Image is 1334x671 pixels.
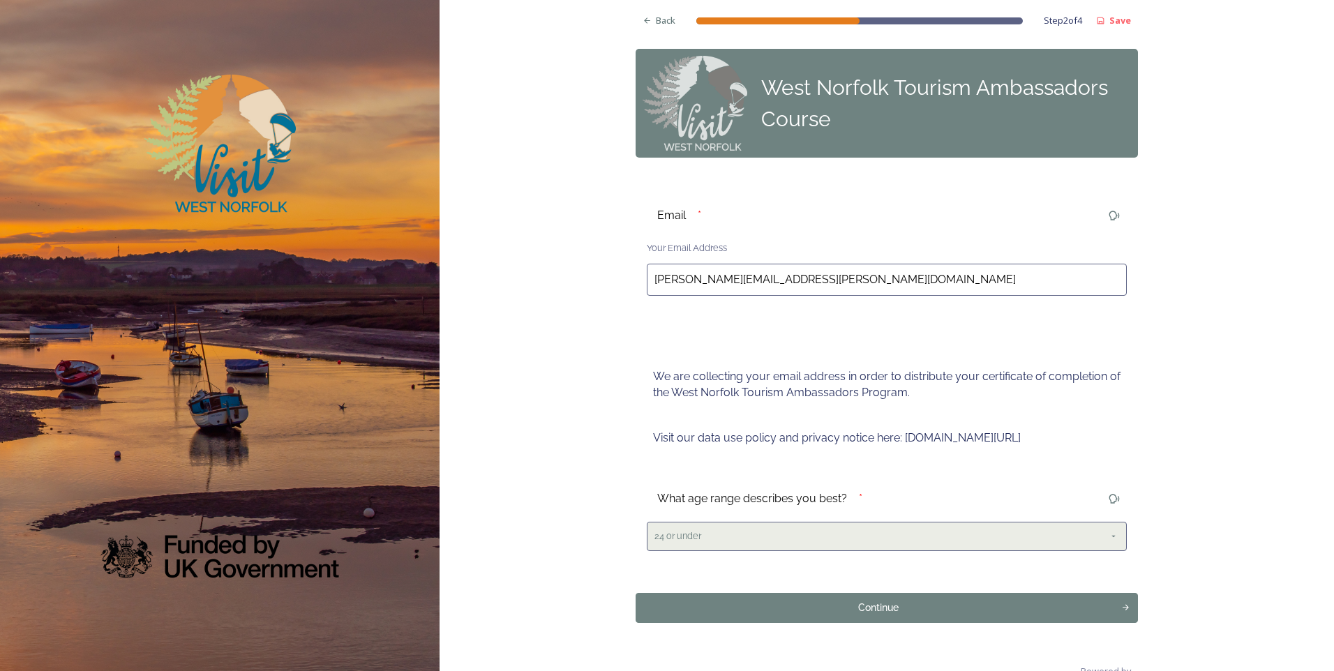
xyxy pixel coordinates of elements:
[647,483,857,515] div: What age range describes you best?
[647,243,727,253] span: Your Email Address
[643,56,747,151] img: Step-0_VWN_Logo_for_Panel%20on%20all%20steps.png
[1044,14,1082,27] span: Step 2 of 4
[654,529,701,543] span: 24 or under
[643,601,1114,615] div: Continue
[636,593,1138,623] button: Continue
[647,199,696,232] div: Email
[656,14,675,27] span: Back
[647,264,1127,296] input: email@domain.com
[1109,14,1131,27] strong: Save
[653,369,1121,400] p: We are collecting your email address in order to distribute your certificate of completion of the...
[761,72,1131,135] div: West Norfolk Tourism Ambassadors Course
[653,430,1121,446] p: Visit our data use policy and privacy notice here: [DOMAIN_NAME][URL]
